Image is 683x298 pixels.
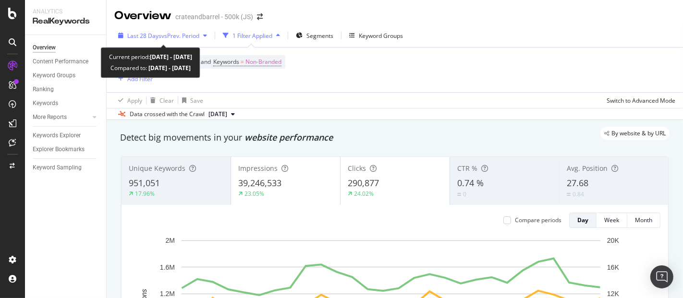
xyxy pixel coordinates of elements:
div: Current period: [109,52,192,63]
a: Keyword Groups [33,71,99,81]
div: Keywords [33,98,58,108]
text: 12K [607,290,620,298]
div: Day [577,216,588,224]
div: Month [635,216,652,224]
div: Content Performance [33,57,88,67]
text: 2M [166,237,175,244]
text: 20K [607,237,620,244]
span: 39,246,533 [238,177,281,189]
div: Keyword Sampling [33,163,82,173]
div: Overview [33,43,56,53]
div: Data crossed with the Crawl [130,110,205,119]
text: 16K [607,263,620,271]
div: legacy label [600,127,670,140]
div: Overview [114,8,171,24]
text: 1.6M [160,263,175,271]
div: Compare periods [515,216,561,224]
div: Keyword Groups [33,71,75,81]
span: Clicks [348,164,366,173]
span: Impressions [238,164,278,173]
span: 2025 Aug. 7th [208,110,227,119]
a: Keyword Sampling [33,163,99,173]
div: Analytics [33,8,98,16]
div: Ranking [33,84,54,95]
div: Open Intercom Messenger [650,265,673,288]
span: CTR % [457,164,477,173]
div: Apply [127,96,142,105]
a: Explorer Bookmarks [33,144,99,155]
button: Last 28 DaysvsPrev. Period [114,28,211,43]
a: Content Performance [33,57,99,67]
span: By website & by URL [611,131,666,136]
span: 27.68 [567,177,588,189]
a: Keywords Explorer [33,131,99,141]
span: vs Prev. Period [161,32,199,40]
span: and [201,58,211,66]
div: Save [190,96,203,105]
div: Explorer Bookmarks [33,144,85,155]
a: More Reports [33,112,90,122]
div: Clear [159,96,174,105]
b: [DATE] - [DATE] [147,64,191,72]
button: Add Filter [114,73,153,84]
button: Apply [114,93,142,108]
span: Non-Branded [245,55,281,69]
button: Save [178,93,203,108]
div: Keyword Groups [359,32,403,40]
span: Segments [306,32,333,40]
span: 290,877 [348,177,379,189]
span: Avg. Position [567,164,608,173]
button: 1 Filter Applied [219,28,284,43]
div: 17.96% [135,190,155,198]
div: Compared to: [110,63,191,74]
span: 951,051 [129,177,160,189]
div: crateandbarrel - 500k (JS) [175,12,253,22]
button: Switch to Advanced Mode [603,93,675,108]
button: Segments [292,28,337,43]
span: Unique Keywords [129,164,185,173]
span: Keywords [213,58,239,66]
button: Clear [146,93,174,108]
div: More Reports [33,112,67,122]
div: Switch to Advanced Mode [607,96,675,105]
div: Week [604,216,619,224]
span: Last 28 Days [127,32,161,40]
div: arrow-right-arrow-left [257,13,263,20]
button: [DATE] [205,108,239,120]
span: 0.74 % [457,177,484,189]
text: 1.2M [160,290,175,298]
a: Overview [33,43,99,53]
div: 23.05% [244,190,264,198]
span: = [241,58,244,66]
a: Ranking [33,84,99,95]
button: Month [627,213,660,228]
div: Add Filter [127,75,153,83]
button: Keyword Groups [345,28,407,43]
div: 24.02% [354,190,374,198]
b: [DATE] - [DATE] [150,53,192,61]
div: 1 Filter Applied [232,32,272,40]
button: Week [597,213,627,228]
div: Keywords Explorer [33,131,81,141]
img: Equal [567,193,571,196]
div: 0 [463,190,466,198]
button: Day [569,213,597,228]
div: RealKeywords [33,16,98,27]
a: Keywords [33,98,99,108]
div: 0.84 [573,190,584,198]
img: Equal [457,193,461,196]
